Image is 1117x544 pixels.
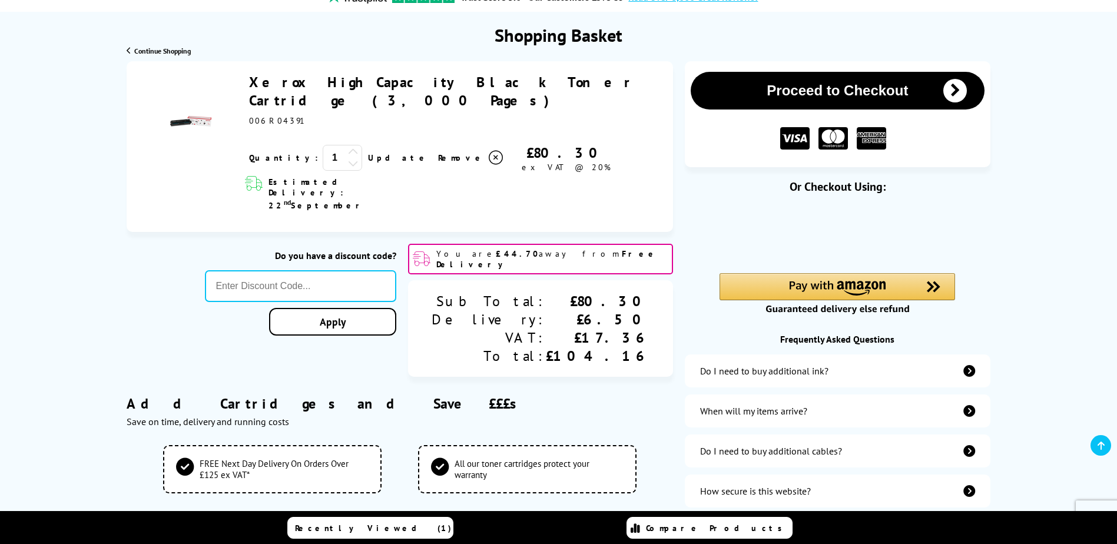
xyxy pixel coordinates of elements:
input: Enter Discount Code... [205,270,396,302]
a: Compare Products [627,517,793,539]
div: Delivery: [432,310,546,329]
a: Xerox High Capacity Black Toner Cartridge (3,000 Pages) [249,73,634,110]
div: £80.30 [505,144,628,162]
iframe: PayPal [720,213,955,253]
img: MASTER CARD [818,127,848,150]
a: secure-website [685,475,990,507]
a: Apply [269,308,396,336]
span: All our toner cartridges protect your warranty [455,458,624,480]
span: Compare Products [646,523,788,533]
span: Quantity: [249,152,318,163]
img: American Express [857,127,886,150]
div: VAT: [432,329,546,347]
span: FREE Next Day Delivery On Orders Over £125 ex VAT* [200,458,369,480]
sup: nd [284,198,291,207]
div: Or Checkout Using: [685,179,990,194]
div: Do you have a discount code? [205,250,396,261]
div: When will my items arrive? [700,405,807,417]
div: Save on time, delivery and running costs [127,416,673,427]
div: Do I need to buy additional ink? [700,365,828,377]
div: Total: [432,347,546,365]
img: VISA [780,127,810,150]
a: Delete item from your basket [438,149,505,167]
img: Xerox High Capacity Black Toner Cartridge (3,000 Pages) [170,101,211,142]
div: £80.30 [546,292,649,310]
div: Do I need to buy additional cables? [700,445,842,457]
div: How secure is this website? [700,485,811,497]
b: Free Delivery [436,248,658,270]
h1: Shopping Basket [495,24,622,47]
a: Recently Viewed (1) [287,517,453,539]
span: You are away from [436,248,668,270]
span: 006R04391 [249,115,305,126]
div: £104.16 [546,347,649,365]
button: Proceed to Checkout [691,72,984,110]
div: £6.50 [546,310,649,329]
span: Continue Shopping [134,47,191,55]
a: Continue Shopping [127,47,191,55]
a: additional-cables [685,434,990,467]
a: items-arrive [685,394,990,427]
div: Amazon Pay - Use your Amazon account [720,273,955,314]
span: ex VAT @ 20% [522,162,611,173]
div: Frequently Asked Questions [685,333,990,345]
span: Estimated Delivery: 22 September [269,177,414,211]
div: Sub Total: [432,292,546,310]
span: Remove [438,152,485,163]
b: £44.70 [496,248,539,259]
div: £17.36 [546,329,649,347]
a: additional-ink [685,354,990,387]
span: Recently Viewed (1) [295,523,452,533]
div: Add Cartridges and Save £££s [127,377,673,445]
a: Update [368,152,429,163]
